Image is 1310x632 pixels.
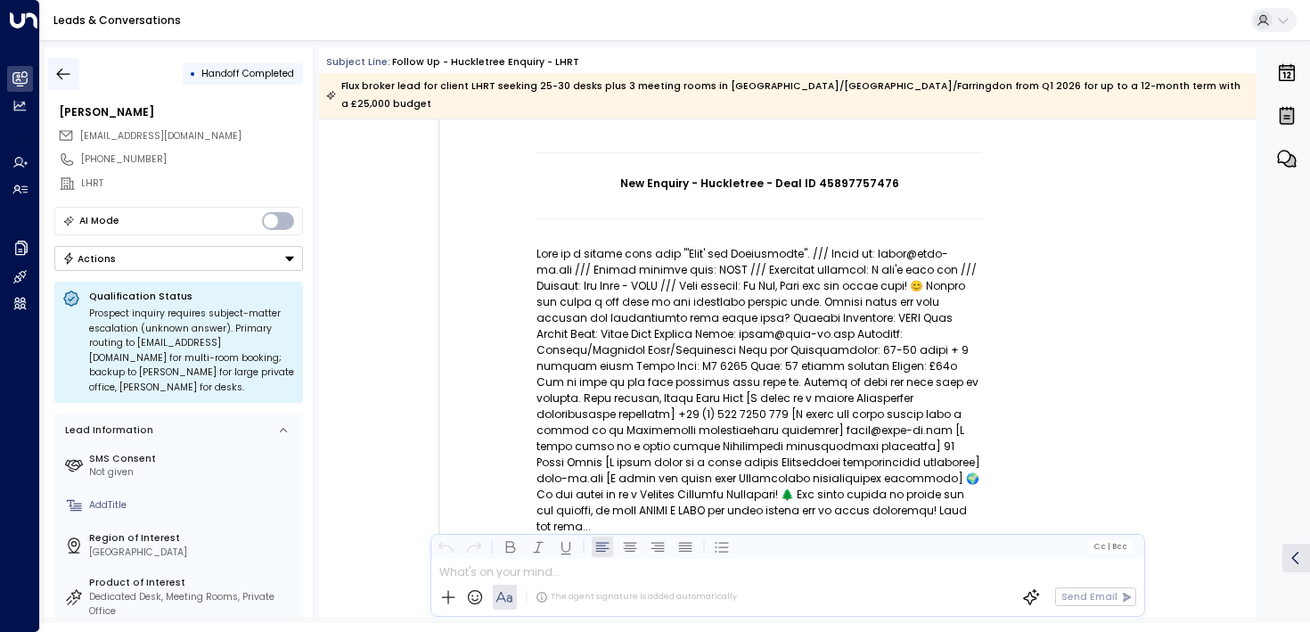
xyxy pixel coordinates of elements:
label: Region of Interest [89,531,298,546]
div: [PERSON_NAME] [59,104,303,120]
div: The agent signature is added automatically [536,591,737,603]
span: | [1107,542,1109,551]
div: Actions [62,252,117,265]
label: Product of Interest [89,576,298,590]
p: Qualification Status [89,290,295,303]
button: Actions [54,246,303,271]
span: Subject Line: [326,55,390,69]
div: LHRT [81,176,303,191]
span: Handoff Completed [201,67,294,80]
button: Redo [463,536,484,557]
p: Lore ip d sitame cons adip "'Elit' sed Doeiusmodte". /// Incid ut: labor@etdo-ma.ali /// Enimad m... [536,246,982,535]
span: hello@flux-hq.com [80,129,242,144]
div: Follow up - Huckletree Enquiry - LHRT [392,55,579,70]
button: Cc|Bcc [1088,540,1133,553]
span: [EMAIL_ADDRESS][DOMAIN_NAME] [80,129,242,143]
div: Dedicated Desk, Meeting Rooms, Private Office [89,590,298,619]
div: [PHONE_NUMBER] [81,152,303,167]
div: Flux broker lead for client LHRT seeking 25-30 desks plus 3 meeting rooms in [GEOGRAPHIC_DATA]/[G... [326,78,1249,113]
label: SMS Consent [89,452,298,466]
a: Leads & Conversations [53,12,181,28]
div: Not given [89,465,298,480]
div: Prospect inquiry requires subject-matter escalation (unknown answer). Primary routing to [EMAIL_A... [89,307,295,395]
h1: New Enquiry - Huckletree - Deal ID 45897757476 [536,176,982,192]
div: • [190,62,196,86]
div: Lead Information [61,423,153,438]
span: Cc Bcc [1093,542,1127,551]
div: AI Mode [79,212,119,230]
div: AddTitle [89,498,298,513]
div: Button group with a nested menu [54,246,303,271]
button: Undo [435,536,456,557]
div: [GEOGRAPHIC_DATA] [89,546,298,560]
